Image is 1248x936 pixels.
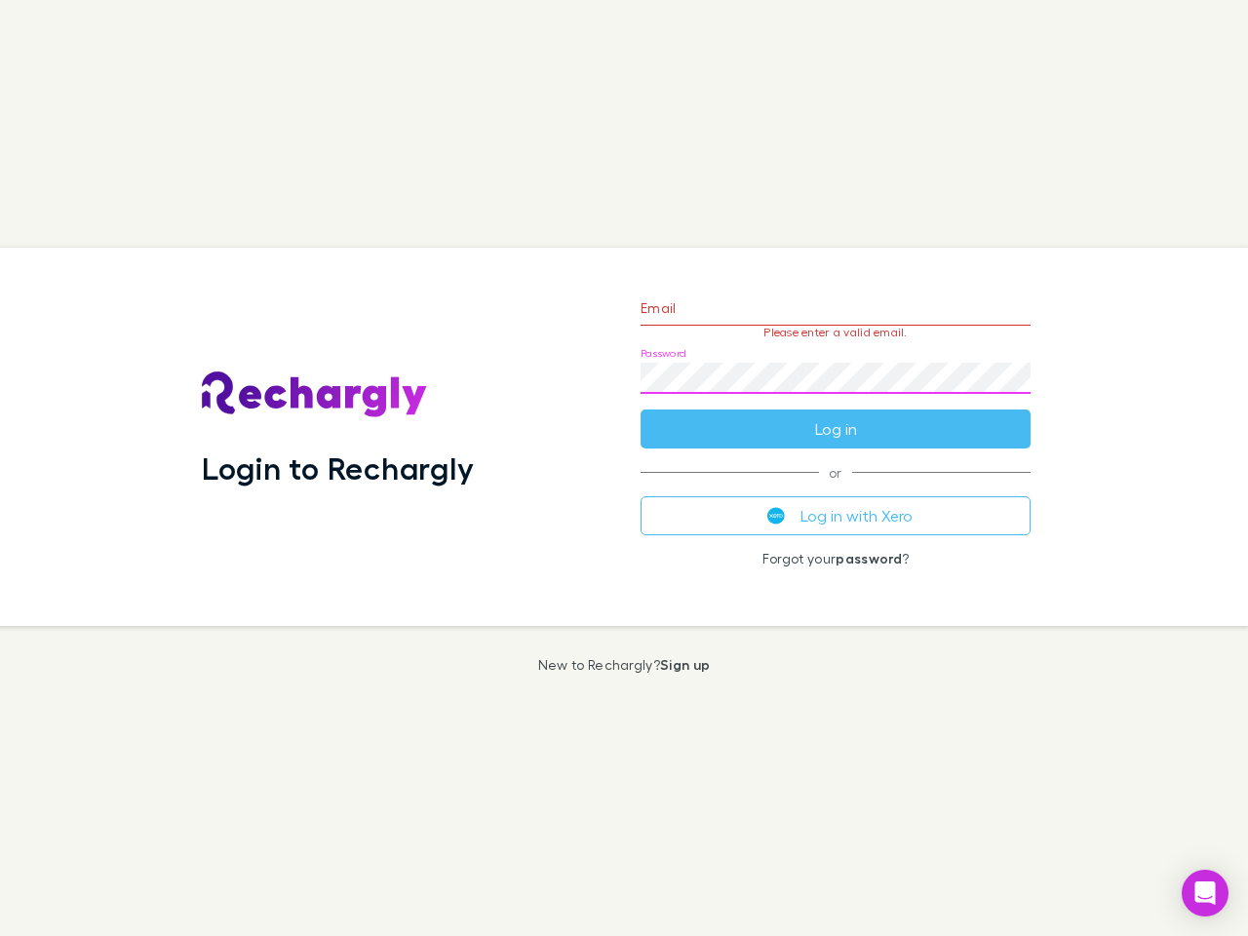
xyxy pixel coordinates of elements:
[641,409,1031,448] button: Log in
[660,656,710,673] a: Sign up
[641,496,1031,535] button: Log in with Xero
[836,550,902,566] a: password
[641,472,1031,473] span: or
[538,657,711,673] p: New to Rechargly?
[641,551,1031,566] p: Forgot your ?
[202,371,428,418] img: Rechargly's Logo
[202,449,474,487] h1: Login to Rechargly
[641,346,686,361] label: Password
[767,507,785,525] img: Xero's logo
[641,326,1031,339] p: Please enter a valid email.
[1182,870,1228,916] div: Open Intercom Messenger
